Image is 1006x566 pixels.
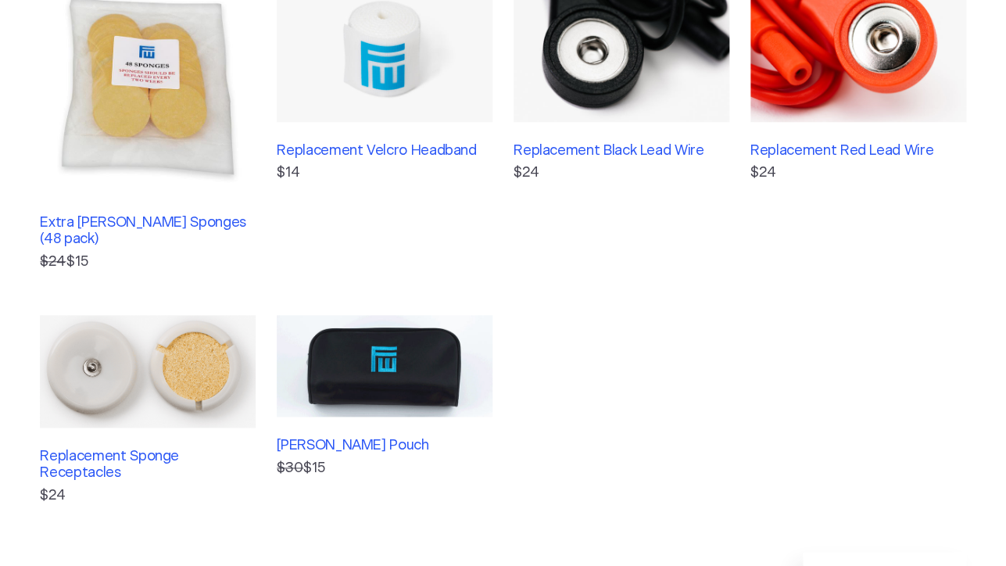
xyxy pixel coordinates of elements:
[277,315,492,417] img: Fisher Wallace Pouch
[277,163,492,184] p: $14
[277,315,492,507] a: [PERSON_NAME] Pouch $30$15
[40,485,256,507] p: $24
[277,438,492,455] h3: [PERSON_NAME] Pouch
[40,315,256,507] a: Replacement Sponge Receptacles$24
[40,449,256,482] h3: Replacement Sponge Receptacles
[40,315,256,428] img: Replacement Sponge Receptacles
[750,163,966,184] p: $24
[514,163,729,184] p: $24
[277,458,492,479] p: $15
[40,215,256,249] h3: Extra [PERSON_NAME] Sponges (48 pack)
[40,255,66,269] s: $24
[277,461,303,475] s: $30
[40,252,256,273] p: $15
[750,143,966,160] h3: Replacement Red Lead Wire
[514,143,729,160] h3: Replacement Black Lead Wire
[277,143,492,160] h3: Replacement Velcro Headband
